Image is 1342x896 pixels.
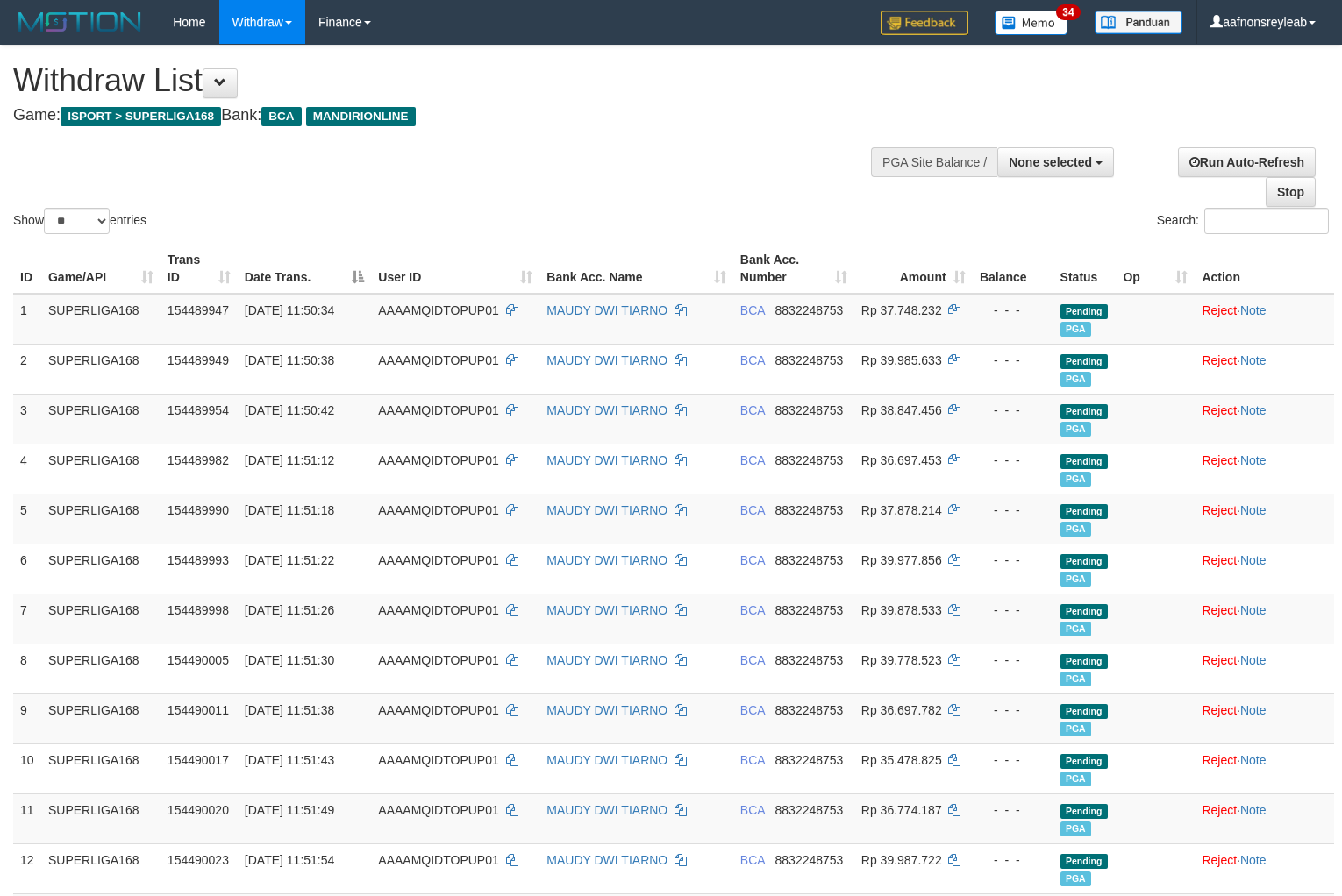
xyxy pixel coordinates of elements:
[1060,754,1108,769] span: Pending
[168,453,229,467] span: 154489982
[775,603,844,617] span: Copy 8832248753 to clipboard
[168,803,229,817] span: 154490020
[13,544,41,594] td: 6
[1060,821,1091,836] span: Marked by aafmaster
[378,553,498,567] span: AAAAMQIDTOPUP01
[13,594,41,644] td: 7
[980,801,1046,819] div: - - -
[1204,208,1329,234] input: Search:
[41,793,161,843] td: SUPERLIGA168
[378,603,498,617] span: AAAAMQIDTOPUP01
[168,553,229,567] span: 154489993
[1266,177,1316,207] a: Stop
[1195,743,1334,793] td: ·
[1060,422,1091,437] span: Marked by aafmaster
[775,853,844,867] span: Copy 8832248753 to clipboard
[546,303,667,317] a: MAUDY DWI TIARNO
[245,853,334,867] span: [DATE] 11:51:54
[245,603,334,617] span: [DATE] 11:51:26
[1060,722,1091,736] span: Marked by aafmaster
[861,803,942,817] span: Rp 36.774.187
[41,693,161,743] td: SUPERLIGA168
[980,402,1046,419] div: - - -
[861,703,942,717] span: Rp 36.697.782
[168,753,229,767] span: 154490017
[740,603,765,617] span: BCA
[41,494,161,544] td: SUPERLIGA168
[168,853,229,867] span: 154490023
[740,553,765,567] span: BCA
[245,303,334,317] span: [DATE] 11:50:34
[980,551,1046,569] div: - - -
[245,753,334,767] span: [DATE] 11:51:43
[861,453,942,467] span: Rp 36.697.453
[1060,804,1108,819] span: Pending
[1202,853,1237,867] a: Reject
[378,453,498,467] span: AAAAMQIDTOPUP01
[546,353,667,367] a: MAUDY DWI TIARNO
[13,63,877,98] h1: Withdraw List
[161,244,238,294] th: Trans ID: activate to sort column ascending
[13,107,877,124] h4: Game: Bank:
[1060,554,1108,569] span: Pending
[1240,353,1267,367] a: Note
[1053,244,1117,294] th: Status
[1060,871,1091,886] span: Marked by aafmaster
[378,753,498,767] span: AAAAMQIDTOPUP01
[1060,572,1091,587] span: Marked by aafmaster
[13,394,41,444] td: 3
[168,703,229,717] span: 154490011
[1202,403,1237,417] a: Reject
[546,703,667,717] a: MAUDY DWI TIARNO
[740,703,765,717] span: BCA
[13,843,41,893] td: 12
[378,503,498,517] span: AAAAMQIDTOPUP01
[41,544,161,594] td: SUPERLIGA168
[1240,303,1267,317] a: Note
[861,653,942,667] span: Rp 39.778.523
[13,793,41,843] td: 11
[740,853,765,867] span: BCA
[1095,11,1182,34] img: panduan.png
[245,353,334,367] span: [DATE] 11:50:38
[41,644,161,693] td: SUPERLIGA168
[371,244,539,294] th: User ID: activate to sort column ascending
[13,644,41,693] td: 8
[1240,803,1267,817] a: Note
[740,503,765,517] span: BCA
[1202,703,1237,717] a: Reject
[546,853,667,867] a: MAUDY DWI TIARNO
[740,753,765,767] span: BCA
[44,208,110,234] select: Showentries
[378,803,498,817] span: AAAAMQIDTOPUP01
[881,11,968,35] img: Feedback.jpg
[775,753,844,767] span: Copy 8832248753 to clipboard
[245,653,334,667] span: [DATE] 11:51:30
[168,603,229,617] span: 154489998
[1195,294,1334,345] td: ·
[168,353,229,367] span: 154489949
[997,147,1114,177] button: None selected
[775,703,844,717] span: Copy 8832248753 to clipboard
[1195,394,1334,444] td: ·
[1195,644,1334,693] td: ·
[1202,303,1237,317] a: Reject
[775,303,844,317] span: Copy 8832248753 to clipboard
[61,107,221,126] span: ISPORT > SUPERLIGA168
[41,444,161,494] td: SUPERLIGA168
[861,353,942,367] span: Rp 39.985.633
[1178,147,1316,177] a: Run Auto-Refresh
[168,503,229,517] span: 154489990
[980,352,1046,369] div: - - -
[13,693,41,743] td: 9
[245,803,334,817] span: [DATE] 11:51:49
[1060,604,1108,619] span: Pending
[1202,503,1237,517] a: Reject
[980,851,1046,869] div: - - -
[1195,843,1334,893] td: ·
[1009,155,1092,169] span: None selected
[378,703,498,717] span: AAAAMQIDTOPUP01
[861,753,942,767] span: Rp 35.478.825
[546,503,667,517] a: MAUDY DWI TIARNO
[740,303,765,317] span: BCA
